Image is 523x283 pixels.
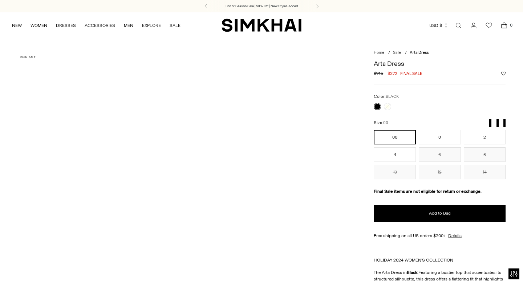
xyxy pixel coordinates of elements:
[374,205,506,222] button: Add to Bag
[56,17,76,33] a: DRESSES
[374,119,388,126] label: Size:
[374,232,506,239] div: Free shipping on all US orders $200+
[429,210,451,216] span: Add to Bag
[448,232,462,239] a: Details
[405,50,407,56] div: /
[419,130,461,144] button: 0
[497,18,511,33] a: Open cart modal
[85,17,115,33] a: ACCESSORIES
[374,50,506,56] nav: breadcrumbs
[374,165,416,179] button: 10
[419,165,461,179] button: 12
[170,17,181,33] a: SALE
[464,147,506,162] button: 8
[124,17,133,33] a: MEN
[374,93,399,100] label: Color:
[374,70,383,77] s: $745
[142,17,161,33] a: EXPLORE
[31,17,47,33] a: WOMEN
[501,71,506,76] button: Add to Wishlist
[464,165,506,179] button: 14
[12,17,22,33] a: NEW
[419,147,461,162] button: 6
[464,130,506,144] button: 2
[508,22,514,28] span: 0
[451,18,466,33] a: Open search modal
[374,189,482,194] strong: Final Sale items are not eligible for return or exchange.
[374,147,416,162] button: 4
[222,18,301,32] a: SIMKHAI
[407,270,418,275] strong: Black.
[410,50,429,55] span: Arta Dress
[466,18,481,33] a: Go to the account page
[383,120,388,125] span: 00
[393,50,401,55] a: Sale
[374,258,453,263] a: HOLIDAY 2024 WOMEN'S COLLECTION
[388,70,397,77] span: $372
[429,17,449,33] button: USD $
[374,50,384,55] a: Home
[386,94,399,99] span: BLACK
[482,18,496,33] a: Wishlist
[374,60,506,67] h1: Arta Dress
[388,50,390,56] div: /
[374,130,416,144] button: 00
